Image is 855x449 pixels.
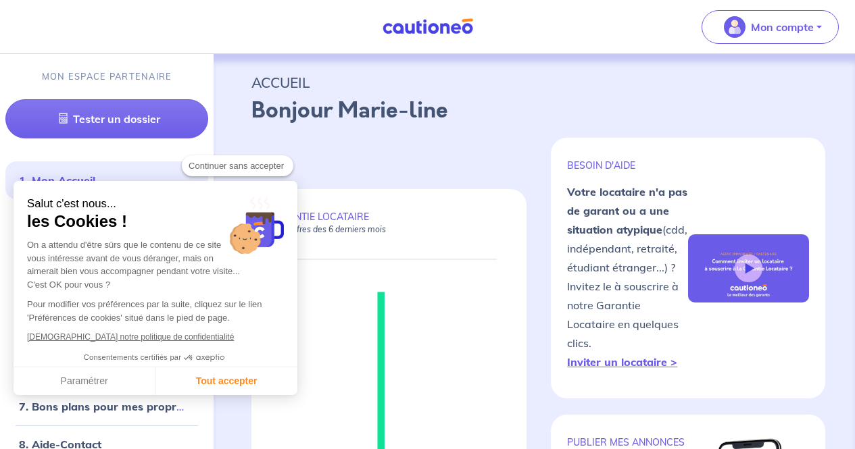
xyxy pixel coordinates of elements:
span: Continuer sans accepter [189,159,287,173]
a: [DEMOGRAPHIC_DATA] notre politique de confidentialité [27,332,234,342]
div: 4.GRATUITPublier mes annonces [5,280,208,307]
span: Consentements certifiés par [84,354,181,361]
div: 2. Garantie Locataire [5,205,208,231]
div: 1. Mon Accueil [5,167,208,194]
button: Consentements certifiés par [77,349,234,367]
button: Continuer sans accepter [182,155,293,177]
img: illu_account_valid_menu.svg [724,16,746,38]
a: Inviter un locataire > [567,355,677,369]
small: Salut c'est nous... [27,197,284,211]
button: Paramétrer [14,367,155,396]
p: ACCUEIL [251,70,817,95]
a: 1. Mon Accueil [19,174,95,187]
div: 5. Gérer mes annonces [5,317,208,344]
img: Cautioneo [377,18,479,35]
img: video-gli-new-none.jpg [688,234,809,302]
p: Mon compte [751,19,814,35]
span: les Cookies ! [27,211,284,232]
p: MON ESPACE PARTENAIRE [42,70,172,83]
p: (cdd, indépendant, retraité, étudiant étranger...) ? Invitez le à souscrire à notre Garantie Loca... [567,182,688,371]
a: Tester un dossier [5,99,208,138]
button: Tout accepter [155,367,297,396]
button: illu_account_valid_menu.svgMon compte [702,10,839,44]
a: 7. Bons plans pour mes propriétaires [19,400,215,413]
strong: Votre locataire n'a pas de garant ou a une situation atypique [567,185,687,236]
p: GARANTIE LOCATAIRE [268,211,510,235]
div: 7. Bons plans pour mes propriétaires [5,393,208,420]
div: 3. GLI ADB [5,242,208,269]
div: On a attendu d'être sûrs que le contenu de ce site vous intéresse avant de vous déranger, mais on... [27,238,284,291]
div: 6. Bons plans pour mes locataires [5,355,208,382]
p: BESOIN D'AIDE [567,159,688,171]
p: publier mes annonces [567,436,688,448]
svg: Axeptio [184,338,224,378]
p: Pour modifier vos préférences par la suite, cliquez sur le lien 'Préférences de cookies' situé da... [27,298,284,324]
em: Vos chiffres des 6 derniers mois [268,224,386,234]
p: Bonjour Marie-line [251,95,817,127]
